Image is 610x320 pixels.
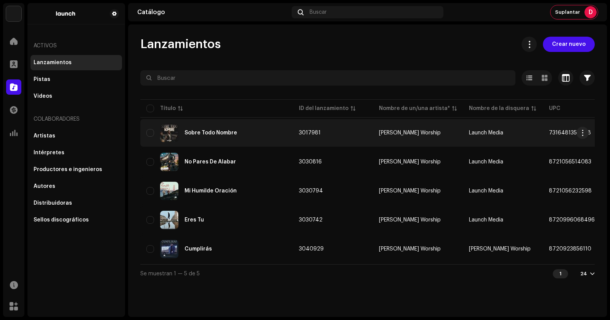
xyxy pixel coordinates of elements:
span: 8720923856110 [549,246,591,252]
span: David Gómez Worship [379,217,457,223]
span: Lanzamientos [140,37,221,52]
div: Productores e ingenieros [34,166,102,173]
re-m-nav-item: Intérpretes [30,145,122,160]
div: Videos [34,93,52,99]
span: 8721056232598 [549,188,592,194]
span: 3030816 [299,159,322,165]
img: 10a8827d-78aa-438c-9861-e4adf75ce261 [160,124,178,142]
span: David Gómez Worship [379,246,457,252]
div: 24 [580,271,587,277]
input: Buscar [140,70,515,86]
div: Nombre de la disquera [469,105,529,112]
img: b0ad06a2-fc67-4620-84db-15bc5929e8a0 [6,6,21,21]
re-m-nav-item: Autores [30,179,122,194]
span: 3030742 [299,217,323,223]
span: 3040929 [299,246,324,252]
div: No Pares De Alabar [185,159,236,165]
span: David Gómez Worship [379,188,457,194]
span: 7316481352068 [549,130,591,136]
div: Catálogo [137,9,289,15]
re-m-nav-item: Videos [30,89,122,104]
span: 8720996068496 [549,217,595,223]
span: 3017981 [299,130,321,136]
re-m-nav-item: Pistas [30,72,122,87]
div: ID del lanzamiento [299,105,348,112]
span: Crear nuevo [552,37,586,52]
span: Suplantar [555,9,580,15]
img: e9085a7e-6944-42b2-9de5-cc061a14c872 [160,153,178,171]
re-m-nav-item: Distribuidoras [30,196,122,211]
div: [PERSON_NAME] Worship [379,130,441,136]
span: 3030794 [299,188,323,194]
div: Intérpretes [34,150,64,156]
div: Pistas [34,76,50,82]
re-m-nav-item: Artistas [30,128,122,144]
div: Sobre Todo Nombre [185,130,237,136]
re-m-nav-item: Productores e ingenieros [30,162,122,177]
span: Launch Media [469,217,503,223]
re-a-nav-header: Activos [30,37,122,55]
div: D [584,6,597,18]
div: [PERSON_NAME] Worship [379,188,441,194]
span: Launch Media [469,159,503,165]
img: abef3be0-0c2c-4f0b-a07f-c942ea3f2a0e [160,240,178,258]
div: Autores [34,183,55,189]
div: Cumplirás [185,246,212,252]
div: Sellos discográficos [34,217,89,223]
span: Launch Media [469,188,503,194]
span: David Gómez Worship [469,246,531,252]
div: [PERSON_NAME] Worship [379,159,441,165]
div: 1 [553,269,568,278]
div: Eres Tu [185,217,204,223]
span: David Gómez Worship [379,159,457,165]
img: 125034a7-dc93-4dd0-8e9b-6080ed0e918f [34,9,98,18]
div: Nombre de un/una artista* [379,105,450,112]
img: e8c17c39-9530-4df7-8d44-c80fbb1494e2 [160,211,178,229]
button: Crear nuevo [543,37,595,52]
span: Launch Media [469,130,503,136]
re-a-nav-header: Colaboradores [30,110,122,128]
re-m-nav-item: Lanzamientos [30,55,122,70]
span: Se muestran 1 — 5 de 5 [140,271,200,276]
div: [PERSON_NAME] Worship [379,246,441,252]
span: Buscar [310,9,327,15]
img: 87f65d4a-3e83-4bbc-9f45-6c350b0190ba [160,182,178,200]
div: [PERSON_NAME] Worship [379,217,441,223]
div: Mi Humilde Oración [185,188,237,194]
div: Título [160,105,176,112]
div: Distribuidoras [34,200,72,206]
re-m-nav-item: Sellos discográficos [30,212,122,228]
span: David Gómez Worship [379,130,457,136]
div: Artistas [34,133,55,139]
span: 8721056514083 [549,159,591,165]
div: Lanzamientos [34,60,72,66]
